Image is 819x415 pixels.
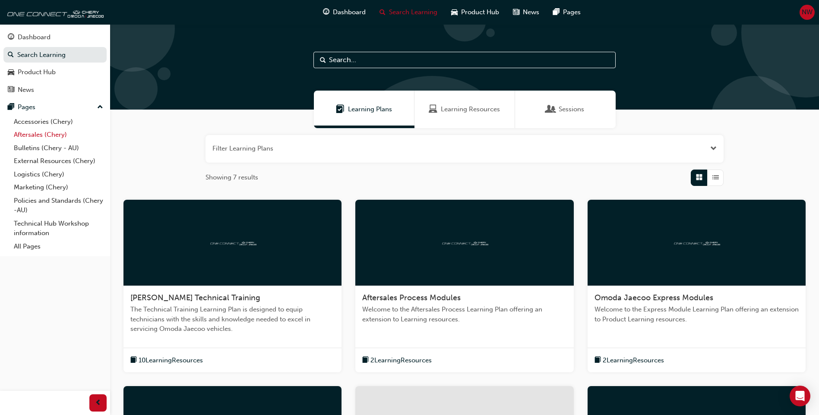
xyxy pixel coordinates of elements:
[563,7,581,17] span: Pages
[441,104,500,114] span: Learning Resources
[802,7,813,17] span: NW
[710,144,717,154] button: Open the filter
[513,7,519,18] span: news-icon
[18,85,34,95] div: News
[461,7,499,17] span: Product Hub
[594,355,664,366] button: book-icon2LearningResources
[8,34,14,41] span: guage-icon
[10,194,107,217] a: Policies and Standards (Chery -AU)
[547,104,555,114] span: Sessions
[594,355,601,366] span: book-icon
[320,55,326,65] span: Search
[10,217,107,240] a: Technical Hub Workshop information
[603,355,664,365] span: 2 Learning Resources
[523,7,539,17] span: News
[3,99,107,115] button: Pages
[444,3,506,21] a: car-iconProduct Hub
[594,293,713,302] span: Omoda Jaecoo Express Modules
[3,82,107,98] a: News
[429,104,437,114] span: Learning Resources
[10,168,107,181] a: Logistics (Chery)
[348,104,392,114] span: Learning Plans
[10,181,107,194] a: Marketing (Chery)
[546,3,588,21] a: pages-iconPages
[673,238,720,246] img: oneconnect
[451,7,458,18] span: car-icon
[130,355,203,366] button: book-icon10LearningResources
[139,355,203,365] span: 10 Learning Resources
[18,102,35,112] div: Pages
[588,200,806,373] a: oneconnectOmoda Jaecoo Express ModulesWelcome to the Express Module Learning Plan offering an ext...
[10,128,107,141] a: Aftersales (Chery)
[123,200,342,373] a: oneconnect[PERSON_NAME] Technical TrainingThe Technical Training Learning Plan is designed to equ...
[130,293,260,302] span: [PERSON_NAME] Technical Training
[95,398,101,409] span: prev-icon
[130,305,335,334] span: The Technical Training Learning Plan is designed to equip technicians with the skills and knowled...
[10,154,107,168] a: External Resources (Chery)
[362,293,461,302] span: Aftersales Process Modules
[3,29,107,45] a: Dashboard
[559,104,584,114] span: Sessions
[316,3,373,21] a: guage-iconDashboard
[8,51,14,59] span: search-icon
[441,238,488,246] img: oneconnect
[333,7,366,17] span: Dashboard
[370,355,432,365] span: 2 Learning Resources
[336,104,345,114] span: Learning Plans
[10,240,107,253] a: All Pages
[3,28,107,99] button: DashboardSearch LearningProduct HubNews
[3,64,107,80] a: Product Hub
[3,47,107,63] a: Search Learning
[323,7,329,18] span: guage-icon
[362,355,432,366] button: book-icon2LearningResources
[8,86,14,94] span: news-icon
[506,3,546,21] a: news-iconNews
[10,115,107,129] a: Accessories (Chery)
[379,7,386,18] span: search-icon
[414,91,515,128] a: Learning ResourcesLearning Resources
[362,355,369,366] span: book-icon
[209,238,256,246] img: oneconnect
[594,305,799,324] span: Welcome to the Express Module Learning Plan offering an extension to Product Learning resources.
[712,173,719,182] span: List
[515,91,616,128] a: SessionsSessions
[10,141,107,155] a: Bulletins (Chery - AU)
[355,200,573,373] a: oneconnectAftersales Process ModulesWelcome to the Aftersales Process Learning Plan offering an e...
[97,102,103,113] span: up-icon
[4,3,104,21] img: oneconnect
[389,7,437,17] span: Search Learning
[362,305,566,324] span: Welcome to the Aftersales Process Learning Plan offering an extension to Learning resources.
[553,7,560,18] span: pages-icon
[696,173,702,182] span: Grid
[800,5,815,20] button: NW
[790,386,810,406] div: Open Intercom Messenger
[314,91,414,128] a: Learning PlansLearning Plans
[130,355,137,366] span: book-icon
[313,52,616,68] input: Search...
[18,67,56,77] div: Product Hub
[206,173,258,182] span: Showing 7 results
[8,69,14,76] span: car-icon
[18,32,51,42] div: Dashboard
[8,104,14,111] span: pages-icon
[373,3,444,21] a: search-iconSearch Learning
